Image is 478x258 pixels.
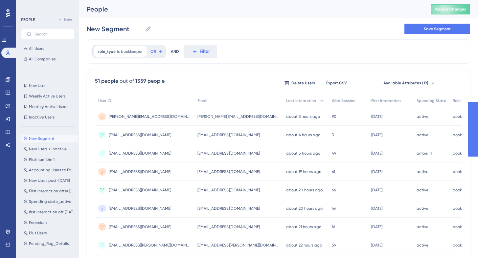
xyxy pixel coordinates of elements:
[149,46,164,57] button: OR
[29,220,47,225] span: Freemium
[121,49,143,54] span: bookkeeper
[29,104,67,109] span: Monthly Active Users
[197,169,260,174] span: [EMAIL_ADDRESS][DOMAIN_NAME]
[21,55,74,63] button: All Companies
[332,206,336,211] span: 44
[286,133,320,137] time: about 4 hours ago
[417,132,428,138] span: active
[29,199,71,204] span: Spending state_active
[21,166,78,174] button: Accounting Users to Exclude
[453,169,474,174] span: bookkeeper
[417,243,428,248] span: active
[21,219,78,226] button: Freemium
[200,48,210,55] span: Filter
[197,132,260,138] span: [EMAIL_ADDRESS][DOMAIN_NAME]
[29,56,56,62] span: All Companies
[197,243,280,248] span: [EMAIL_ADDRESS][PERSON_NAME][DOMAIN_NAME]
[320,78,353,88] button: Export CSV
[286,169,321,174] time: about 19 hours ago
[29,46,44,51] span: All Users
[371,133,382,137] time: [DATE]
[197,224,260,229] span: [EMAIL_ADDRESS][DOMAIN_NAME]
[286,206,323,211] time: about 20 hours ago
[450,232,470,252] iframe: UserGuiding AI Assistant Launcher
[184,45,217,58] button: Filter
[332,132,334,138] span: 3
[29,146,67,152] span: New Users + Inactive
[332,187,336,193] span: 66
[29,115,55,120] span: Inactive Users
[109,243,191,248] span: [EMAIL_ADDRESS][PERSON_NAME][DOMAIN_NAME]
[21,92,74,100] button: Weekly Active Users
[417,151,432,156] span: amber_1
[29,209,76,215] span: first interaction aft [DATE]
[29,157,55,162] span: Platinum bin 1
[109,224,171,229] span: [EMAIL_ADDRESS][DOMAIN_NAME]
[371,98,401,103] span: First Interaction
[29,230,47,236] span: Plus Users
[21,156,78,163] button: Platinum bin 1
[117,49,120,54] span: is
[453,187,474,193] span: bookkeeper
[371,206,382,211] time: [DATE]
[21,240,78,247] button: Pending_Reg_Details
[453,114,474,119] span: bookkeeper
[197,187,260,193] span: [EMAIL_ADDRESS][DOMAIN_NAME]
[109,206,171,211] span: [EMAIL_ADDRESS][DOMAIN_NAME]
[286,243,322,247] time: about 22 hours ago
[417,114,428,119] span: active
[286,151,320,156] time: about 5 hours ago
[417,169,428,174] span: active
[357,78,462,88] button: Available Attributes (19)
[371,225,382,229] time: [DATE]
[21,208,78,216] button: first interaction aft [DATE]
[135,77,165,85] div: 1359 people
[197,206,260,211] span: [EMAIL_ADDRESS][DOMAIN_NAME]
[417,187,428,193] span: active
[371,151,382,156] time: [DATE]
[286,188,323,192] time: about 20 hours ago
[371,243,382,247] time: [DATE]
[332,243,336,248] span: 59
[286,225,321,229] time: about 21 hours ago
[29,188,76,194] span: First interaction after [DATE]
[171,45,179,58] div: AND
[109,169,171,174] span: [EMAIL_ADDRESS][DOMAIN_NAME]
[332,114,336,119] span: 90
[197,98,207,103] span: Email
[109,187,171,193] span: [EMAIL_ADDRESS][DOMAIN_NAME]
[21,145,78,153] button: New Users + Inactive
[453,224,474,229] span: bookkeeper
[417,98,446,103] span: Spending State
[29,83,47,88] span: New Users
[417,206,428,211] span: active
[98,49,116,54] span: role_type
[21,82,74,90] button: New Users
[109,132,171,138] span: [EMAIL_ADDRESS][DOMAIN_NAME]
[34,32,69,36] input: Search
[29,178,70,183] span: New Users post-[DATE]
[371,188,382,192] time: [DATE]
[371,169,382,174] time: [DATE]
[109,114,191,119] span: [PERSON_NAME][EMAIL_ADDRESS][DOMAIN_NAME]
[332,169,335,174] span: 61
[98,98,111,103] span: User ID
[431,4,470,14] button: Publish Changes
[383,80,428,86] span: Available Attributes (19)
[87,5,414,14] div: People
[332,98,355,103] span: Web Session
[29,94,65,99] span: Weekly Active Users
[21,17,35,22] div: PEOPLE
[291,80,315,86] span: Delete Users
[21,187,78,195] button: First interaction after [DATE]
[109,151,171,156] span: [EMAIL_ADDRESS][DOMAIN_NAME]
[29,241,69,246] span: Pending_Reg_Details
[371,114,382,119] time: [DATE]
[286,98,316,103] span: Last Interaction
[453,151,474,156] span: bookkeeper
[286,114,320,119] time: about 3 hours ago
[29,167,76,173] span: Accounting Users to Exclude
[453,132,474,138] span: bookkeeper
[21,45,74,53] button: All Users
[21,177,78,184] button: New Users post-[DATE]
